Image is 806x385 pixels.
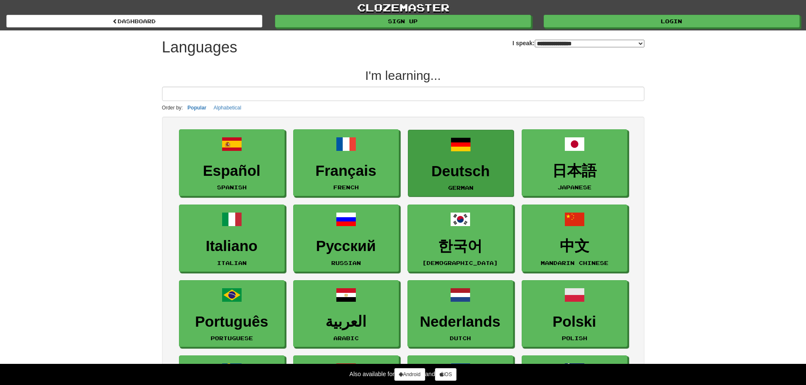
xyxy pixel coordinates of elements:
small: Polish [562,335,587,341]
a: DeutschGerman [408,130,514,197]
h3: العربية [298,314,394,330]
h3: Deutsch [413,163,509,180]
small: Arabic [333,335,359,341]
h3: 日本語 [526,163,623,179]
a: Sign up [275,15,531,27]
h3: Polski [526,314,623,330]
small: Japanese [558,184,591,190]
a: 中文Mandarin Chinese [522,205,627,272]
a: ItalianoItalian [179,205,285,272]
h3: Italiano [184,238,280,254]
a: iOS [435,368,457,381]
small: Spanish [217,184,247,190]
h3: Русский [298,238,394,254]
a: PolskiPolish [522,280,627,347]
h3: Français [298,163,394,179]
button: Popular [185,103,209,112]
a: العربيةArabic [293,280,399,347]
small: Dutch [450,335,471,341]
label: I speak: [512,39,644,47]
a: EspañolSpanish [179,129,285,197]
h1: Languages [162,39,237,56]
small: [DEMOGRAPHIC_DATA] [422,260,498,266]
button: Alphabetical [211,103,244,112]
a: 한국어[DEMOGRAPHIC_DATA] [407,205,513,272]
h3: 中文 [526,238,623,254]
a: 日本語Japanese [522,129,627,197]
a: NederlandsDutch [407,280,513,347]
h3: Español [184,163,280,179]
a: РусскийRussian [293,205,399,272]
a: dashboard [6,15,262,27]
a: Login [544,15,800,27]
small: Portuguese [211,335,253,341]
small: French [333,184,359,190]
h3: 한국어 [412,238,509,254]
a: FrançaisFrench [293,129,399,197]
small: Italian [217,260,247,266]
h3: Português [184,314,280,330]
small: German [448,185,473,191]
select: I speak: [535,40,644,47]
a: Android [394,368,425,381]
small: Mandarin Chinese [541,260,608,266]
a: PortuguêsPortuguese [179,280,285,347]
h2: I'm learning... [162,68,644,82]
h3: Nederlands [412,314,509,330]
small: Order by: [162,105,183,111]
small: Russian [331,260,361,266]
